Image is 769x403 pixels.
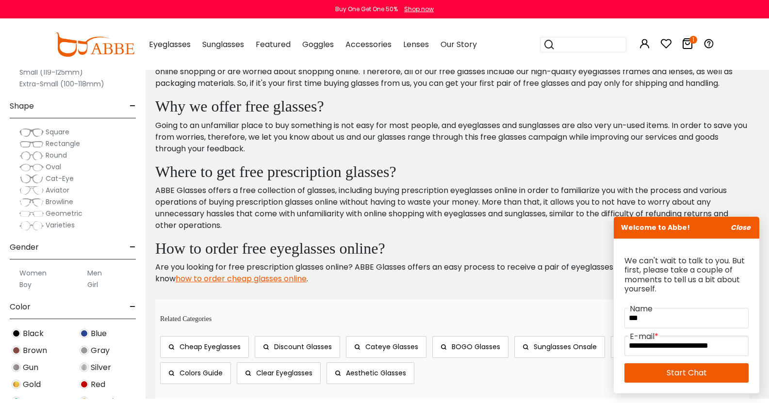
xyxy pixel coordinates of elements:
[256,39,291,50] span: Featured
[23,345,47,356] span: Brown
[19,174,44,184] img: Cat-Eye.png
[46,127,69,137] span: Square
[441,39,477,50] span: Our Story
[19,209,44,219] img: Geometric.png
[682,40,693,51] a: 1
[731,223,751,232] i: Close
[155,120,750,155] p: Going to an unfamiliar place to buy something is not easy for most people, and eyeglasses and sun...
[255,336,340,358] a: Discount Glasses
[12,346,21,355] img: Brown
[91,345,110,356] span: Gray
[180,342,241,352] span: Cheap Eyeglasses
[534,342,597,352] span: Sunglasses Onsale
[12,363,21,372] img: Gun
[365,342,418,352] span: Cateye Glasses
[23,328,44,339] span: Black
[46,139,80,148] span: Rectangle
[345,39,392,50] span: Accessories
[80,380,89,389] img: Red
[432,336,508,358] a: BOGO Glasses
[155,97,750,115] h2: Why we offer free glasses?
[403,39,429,50] span: Lenses
[19,78,104,90] label: Extra-Small (100-118mm)
[514,336,605,358] a: Sunglasses Onsale
[628,331,660,342] label: E-mail
[91,379,105,390] span: Red
[91,362,111,373] span: Silver
[80,346,89,355] img: Gray
[180,368,223,378] span: Colors Guide
[237,362,321,384] a: Clear Eyeglasses
[452,342,500,352] span: BOGO Glasses
[19,186,44,195] img: Aviator.png
[19,197,44,207] img: Browline.png
[160,336,249,358] a: Cheap Eyeglasses
[611,336,678,358] a: Face Shape
[19,66,83,78] label: Small (119-125mm)
[19,221,44,231] img: Varieties.png
[202,39,244,50] span: Sunglasses
[160,362,231,384] a: Colors Guide
[10,95,34,118] span: Shape
[346,336,426,358] a: Cateye Glasses
[130,295,136,319] span: -
[46,185,69,195] span: Aviator
[19,279,32,290] label: Boy
[327,362,414,384] a: Aesthetic Glasses
[80,329,89,338] img: Blue
[46,197,73,207] span: Browline
[46,162,61,172] span: Oval
[624,363,749,383] a: Start Chat
[23,362,38,373] span: Gun
[628,303,654,315] label: Name
[87,279,98,290] label: Girl
[256,368,312,378] span: Clear Eyeglasses
[19,162,44,172] img: Oval.png
[399,5,434,13] a: Shop now
[46,220,75,230] span: Varieties
[149,39,191,50] span: Eyeglasses
[80,363,89,372] img: Silver
[10,236,39,259] span: Gender
[19,139,44,149] img: Rectangle.png
[55,32,134,57] img: abbeglasses.com
[130,95,136,118] span: -
[624,256,749,293] p: We can't wait to talk to you. But first, please take a couple of moments to tell us a bit about y...
[335,5,398,14] div: Buy One Get One 50%
[46,150,67,160] span: Round
[689,36,697,44] i: 1
[155,239,750,258] h2: How to order free eyeglasses online?
[87,267,102,279] label: Men
[19,128,44,137] img: Square.png
[155,162,750,181] h2: Where to get free prescription glasses?
[160,314,750,324] p: Related Categories
[12,380,21,389] img: Gold
[10,295,31,319] span: Color
[19,267,47,279] label: Women
[614,217,759,239] p: Welcome to Abbe!
[12,329,21,338] img: Black
[19,151,44,161] img: Round.png
[155,261,750,285] p: Are you looking for free prescription glasses online? ABBE Glasses offers an easy process to rece...
[46,174,74,183] span: Cat-Eye
[404,5,434,14] div: Shop now
[302,39,334,50] span: Goggles
[91,328,107,339] span: Blue
[23,379,41,390] span: Gold
[155,185,750,231] p: ABBE Glasses offers a free collection of glasses, including buying prescription eyeglasses online...
[274,342,332,352] span: Discount Glasses
[130,236,136,259] span: -
[176,273,307,284] a: how to order cheap glasses online
[46,209,82,218] span: Geometric
[346,368,406,378] span: Aesthetic Glasses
